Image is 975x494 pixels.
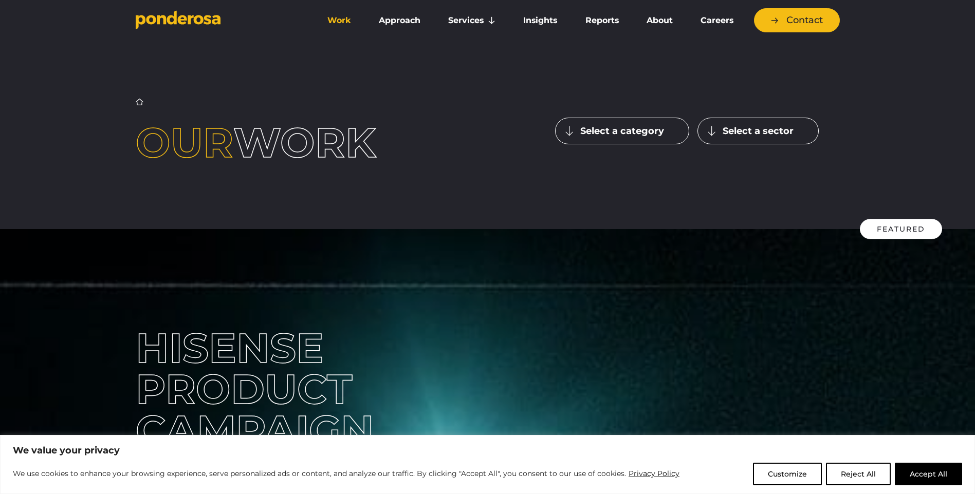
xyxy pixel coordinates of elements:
[136,10,300,31] a: Go to homepage
[511,10,569,31] a: Insights
[316,10,363,31] a: Work
[136,98,143,106] a: Home
[753,463,822,485] button: Customize
[13,444,962,457] p: We value your privacy
[13,467,680,480] p: We use cookies to enhance your browsing experience, serve personalized ads or content, and analyz...
[635,10,685,31] a: About
[136,118,233,167] span: Our
[826,463,891,485] button: Reject All
[860,219,942,239] div: Featured
[136,328,480,451] div: Hisense Product Campaign
[136,122,420,163] h1: work
[574,10,631,31] a: Reports
[555,118,689,144] button: Select a category
[895,463,962,485] button: Accept All
[754,8,840,32] a: Contact
[689,10,745,31] a: Careers
[367,10,432,31] a: Approach
[697,118,819,144] button: Select a sector
[628,467,680,480] a: Privacy Policy
[436,10,507,31] a: Services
